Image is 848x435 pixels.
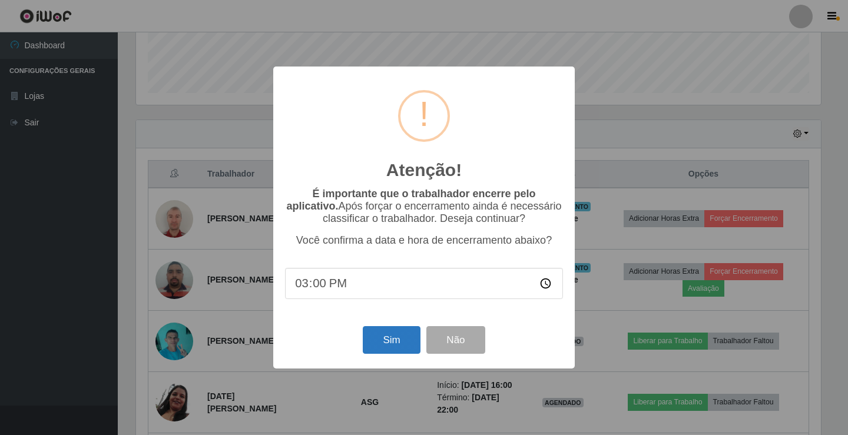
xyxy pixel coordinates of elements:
[426,326,485,354] button: Não
[386,160,462,181] h2: Atenção!
[285,234,563,247] p: Você confirma a data e hora de encerramento abaixo?
[286,188,535,212] b: É importante que o trabalhador encerre pelo aplicativo.
[363,326,420,354] button: Sim
[285,188,563,225] p: Após forçar o encerramento ainda é necessário classificar o trabalhador. Deseja continuar?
